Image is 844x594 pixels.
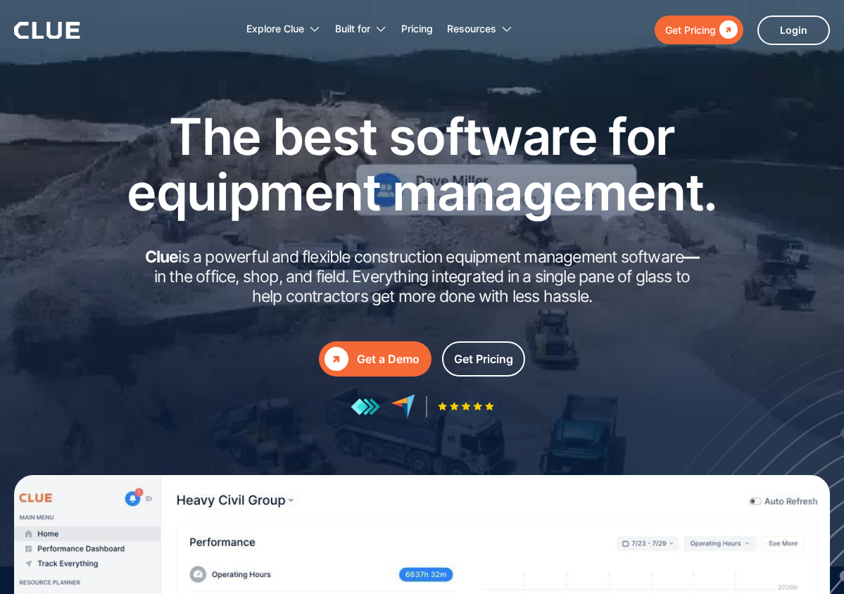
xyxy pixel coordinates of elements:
img: reviews at getapp [351,398,380,416]
a: Get Pricing [655,15,743,44]
div: Explore Clue [246,7,304,51]
div: Built for [335,7,370,51]
div: Get Pricing [454,350,513,368]
img: reviews at capterra [391,394,415,419]
strong: Clue [145,247,179,267]
div: Explore Clue [246,7,321,51]
div:  [716,21,738,39]
a: Login [757,15,830,45]
div: Resources [447,7,513,51]
div: Get Pricing [665,21,716,39]
strong: — [684,247,699,267]
a: Pricing [401,7,433,51]
div: Get a Demo [357,350,420,368]
h1: The best software for equipment management. [106,108,739,220]
div: Resources [447,7,496,51]
a: Get Pricing [442,341,525,377]
a: Get a Demo [319,341,432,377]
h2: is a powerful and flexible construction equipment management software in the office, shop, and fi... [141,248,704,306]
img: Five-star rating icon [438,402,494,411]
div: Built for [335,7,387,51]
div:  [325,347,348,371]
